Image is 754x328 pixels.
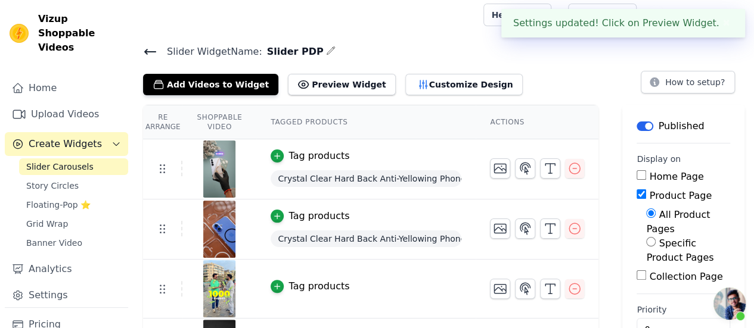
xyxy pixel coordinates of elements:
[658,119,704,133] p: Published
[288,149,349,163] div: Tag products
[29,137,102,151] span: Create Widgets
[19,196,128,213] a: Floating-Pop ⭐
[641,71,735,93] button: How to setup?
[262,45,324,59] span: Slider PDP
[26,199,91,211] span: Floating-Pop ⭐
[271,230,461,247] span: Crystal Clear Hard Back Anti-Yellowing Phone Case For Redmi Note 14 SE 5G
[476,105,598,139] th: Actions
[203,140,236,198] img: reel-preview-coverpe.myshopify.com-3646811500208411446_60793493837.jpeg
[490,158,510,179] button: Change Thumbnail
[637,304,730,315] label: Priority
[483,4,551,26] a: Help Setup
[203,260,236,317] img: vizup-images-5fad.jpg
[405,74,523,95] button: Customize Design
[271,149,349,163] button: Tag products
[5,283,128,307] a: Settings
[10,24,29,43] img: Vizup
[5,132,128,156] button: Create Widgets
[26,180,79,192] span: Story Circles
[646,4,744,26] button: C [DOMAIN_NAME]
[649,171,703,182] label: Home Page
[271,279,349,293] button: Tag products
[143,105,182,139] th: Re Arrange
[288,209,349,223] div: Tag products
[5,102,128,126] a: Upload Videos
[288,74,395,95] button: Preview Widget
[641,79,735,90] a: How to setup?
[143,74,278,95] button: Add Videos to Widget
[271,209,349,223] button: Tag products
[490,218,510,239] button: Change Thumbnail
[256,105,476,139] th: Tagged Products
[5,76,128,100] a: Home
[713,288,746,320] div: Open chat
[501,9,745,38] div: Settings updated! Click on Preview Widget.
[637,153,681,165] legend: Display on
[38,12,123,55] span: Vizup Shoppable Videos
[19,215,128,232] a: Grid Wrap
[649,190,712,201] label: Product Page
[649,271,722,282] label: Collection Page
[26,161,94,173] span: Slider Carousels
[646,209,710,235] label: All Product Pages
[326,43,336,60] div: Edit Name
[19,177,128,194] a: Story Circles
[157,45,262,59] span: Slider Widget Name:
[182,105,256,139] th: Shoppable Video
[665,4,744,26] p: [DOMAIN_NAME]
[490,279,510,299] button: Change Thumbnail
[19,235,128,251] a: Banner Video
[288,279,349,293] div: Tag products
[19,158,128,175] a: Slider Carousels
[646,238,713,263] label: Specific Product Pages
[26,218,68,230] span: Grid Wrap
[26,237,82,249] span: Banner Video
[568,4,637,26] a: Book Demo
[203,201,236,258] img: vizup-images-7057.jpg
[271,170,461,187] span: Crystal Clear Hard Back Anti-Yellowing Phone Case For Redmi Note 14 SE 5G
[5,257,128,281] a: Analytics
[719,16,733,30] button: Close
